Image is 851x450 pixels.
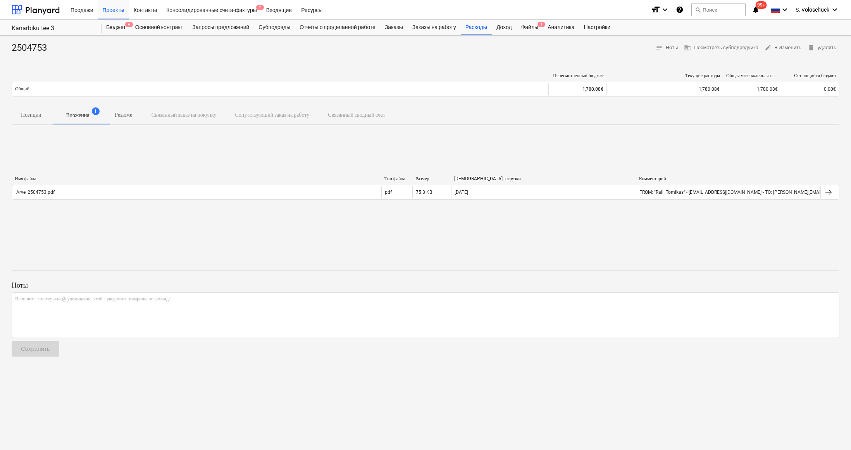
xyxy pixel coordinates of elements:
a: Расходы [461,20,492,35]
span: Посмотреть субподрядчика [684,43,758,52]
div: 1,780.08€ [548,83,606,95]
a: Аналитика [543,20,579,35]
i: keyboard_arrow_down [830,5,839,14]
div: Пересмотренный бюджет [552,73,604,79]
a: Бюджет4 [102,20,131,35]
div: 75.8 KB [416,190,432,195]
span: + Изменить [765,43,801,52]
span: удалять [808,43,836,52]
span: search [695,7,701,13]
a: Субподряды [254,20,295,35]
a: Настройки [579,20,615,35]
p: Общий [15,86,29,92]
div: Бюджет [102,20,131,35]
i: keyboard_arrow_down [780,5,789,14]
div: Остающийся бюджет [784,73,836,79]
span: notes [656,44,663,51]
span: 1 [537,22,545,27]
i: notifications [752,5,760,14]
i: keyboard_arrow_down [660,5,670,14]
a: Доход [492,20,517,35]
button: Посмотреть субподрядчика [681,42,761,54]
div: Общая утвержденная стоимость [726,73,778,79]
div: [DEMOGRAPHIC_DATA] загрузки [454,176,633,182]
span: delete [808,44,815,51]
p: Позиции [21,111,41,119]
div: Тип файла [384,176,409,182]
span: Ноты [656,43,678,52]
span: 4 [125,22,133,27]
div: [DATE] [455,190,468,195]
a: Файлы1 [517,20,543,35]
div: Kanarbiku tee 3 [12,24,92,33]
div: Размер [415,176,448,182]
a: Основной контракт [131,20,188,35]
div: pdf [385,190,392,195]
div: Имя файла [15,176,378,182]
span: 1 [256,5,264,10]
span: business [684,44,691,51]
a: Заказы [380,20,408,35]
a: Отчеты о проделанной работе [295,20,380,35]
span: 1 [92,107,100,115]
span: 0.00€ [824,86,836,92]
div: 2504753 [12,42,53,54]
div: 1,780.08€ [610,86,720,92]
button: удалять [804,42,839,54]
div: 1,780.08€ [723,83,781,95]
i: format_size [651,5,660,14]
i: База знаний [676,5,684,14]
p: Вложения [66,111,90,119]
div: Arve_2504753.pdf [15,190,55,195]
a: Запросы предложений [188,20,254,35]
button: + Изменить [761,42,804,54]
a: Заказы на работу [408,20,461,35]
p: Резюме [114,111,133,119]
div: Комментарий [639,176,818,182]
div: Текущие расходы [610,73,720,79]
p: Ноты [12,281,839,290]
span: 99+ [756,1,767,9]
span: S. Voloschuck [796,7,829,13]
button: Ноты [653,42,681,54]
span: edit [765,44,772,51]
button: Поиск [691,3,746,16]
div: Файлы [517,20,543,35]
